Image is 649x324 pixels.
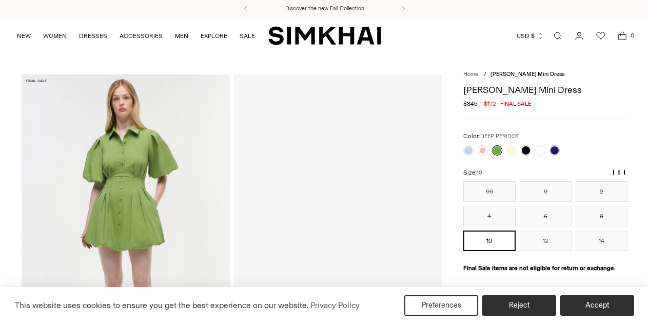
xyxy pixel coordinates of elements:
button: Accept [560,295,634,316]
button: 14 [576,231,627,251]
a: ACCESSORIES [120,25,163,47]
strong: Final Sale items are not eligible for return or exchange. [463,264,616,272]
span: 10 [477,169,482,176]
a: Open search modal [547,26,568,46]
button: Reject [482,295,556,316]
a: Privacy Policy (opens in a new tab) [309,298,361,313]
div: / [484,70,486,79]
a: EXPLORE [201,25,227,47]
a: DRESSES [79,25,107,47]
nav: breadcrumbs [463,70,627,79]
a: WOMEN [43,25,67,47]
label: Color: [463,131,519,141]
a: SALE [240,25,255,47]
span: 0 [627,31,637,40]
button: 00 [463,181,515,202]
button: Preferences [404,295,478,316]
h1: [PERSON_NAME] Mini Dress [463,85,627,94]
a: NEW [17,25,31,47]
a: SIMKHAI [268,26,381,46]
a: Wishlist [591,26,611,46]
button: 12 [520,231,572,251]
span: This website uses cookies to ensure you get the best experience on our website. [15,300,309,310]
span: [PERSON_NAME] Mini Dress [490,71,564,78]
button: 4 [463,206,515,226]
a: MEN [175,25,188,47]
button: 10 [463,231,515,251]
s: $345 [463,99,478,108]
span: DEEP PERIDOT [480,133,519,140]
a: Open cart modal [612,26,633,46]
a: Home [463,71,478,78]
button: USD $ [517,25,544,47]
button: 8 [576,206,627,226]
label: Size: [463,168,482,178]
button: 0 [520,181,572,202]
button: 6 [520,206,572,226]
button: 2 [576,181,627,202]
a: Go to the account page [569,26,589,46]
a: Discover the new Fall Collection [285,5,364,13]
span: $172 [484,99,496,108]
